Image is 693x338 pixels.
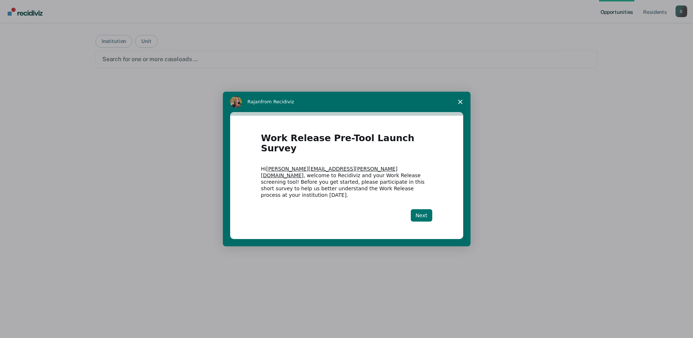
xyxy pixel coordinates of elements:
div: Hi , welcome to Recidiviz and your Work Release screening tool! Before you get started, please pa... [261,166,432,199]
h1: Work Release Pre-Tool Launch Survey [261,133,432,158]
img: Profile image for Rajan [230,96,242,108]
span: Close survey [450,92,470,112]
a: [PERSON_NAME][EMAIL_ADDRESS][PERSON_NAME][DOMAIN_NAME] [261,166,398,178]
span: from Recidiviz [261,99,294,104]
span: Rajan [248,99,261,104]
button: Next [411,209,432,222]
